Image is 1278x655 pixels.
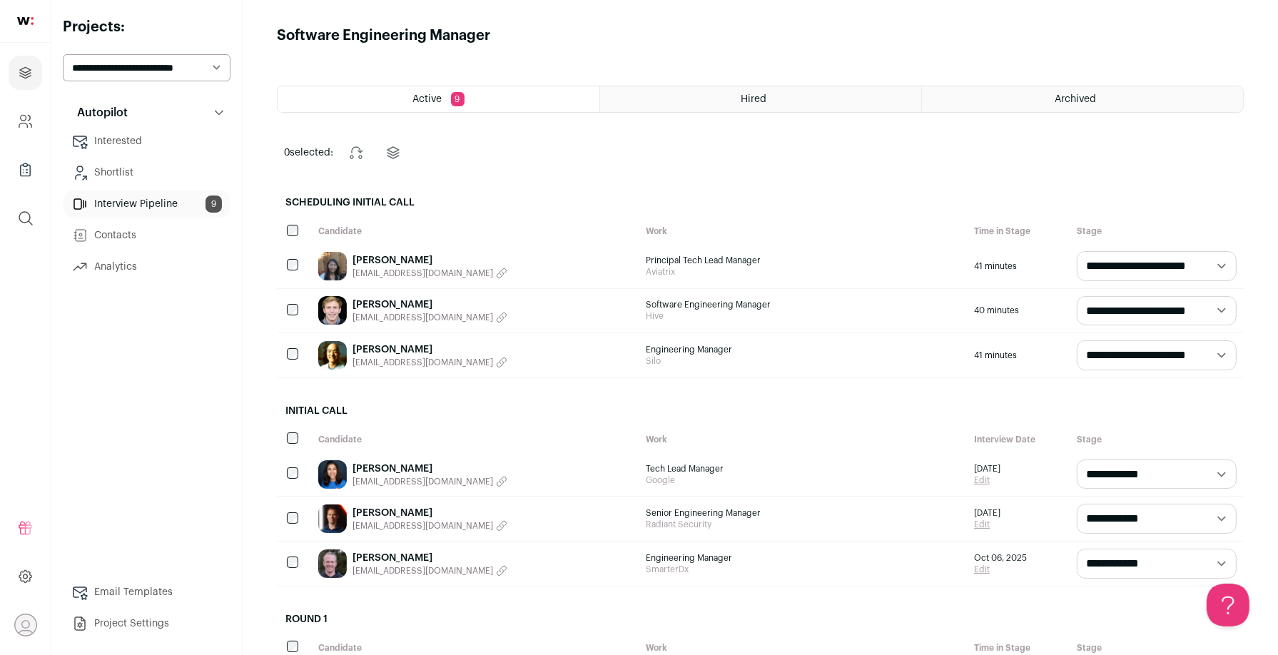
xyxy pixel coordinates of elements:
[353,565,493,577] span: [EMAIL_ADDRESS][DOMAIN_NAME]
[646,355,960,367] span: Silo
[967,244,1070,288] div: 41 minutes
[284,146,333,160] span: selected:
[646,344,960,355] span: Engineering Manager
[353,357,493,368] span: [EMAIL_ADDRESS][DOMAIN_NAME]
[974,564,1027,575] a: Edit
[353,551,507,565] a: [PERSON_NAME]
[967,218,1070,244] div: Time in Stage
[63,221,230,250] a: Contacts
[63,17,230,37] h2: Projects:
[353,506,507,520] a: [PERSON_NAME]
[277,604,1244,635] h2: Round 1
[353,312,507,323] button: [EMAIL_ADDRESS][DOMAIN_NAME]
[318,296,347,325] img: 667ac75af0e39ed934b3a0588557aeb70d733ecc0af45cfb13d1423284477780.jpg
[974,519,1000,530] a: Edit
[646,519,960,530] span: Radiant Security
[639,427,968,452] div: Work
[974,463,1000,474] span: [DATE]
[353,298,507,312] a: [PERSON_NAME]
[974,507,1000,519] span: [DATE]
[63,158,230,187] a: Shortlist
[639,218,968,244] div: Work
[17,17,34,25] img: wellfound-shorthand-0d5821cbd27db2630d0214b213865d53afaa358527fdda9d0ea32b1df1b89c2c.svg
[318,549,347,578] img: 4369e859f317f7a81721b2a1b74213b25dceb17e0101bba42138eaadd9fb06a8.jpg
[318,252,347,280] img: 4fd534f69239760372c6ddc959680aed75141e2f3277c21ba8d06d3a67753c88
[646,463,960,474] span: Tech Lead Manager
[353,357,507,368] button: [EMAIL_ADDRESS][DOMAIN_NAME]
[284,148,290,158] span: 0
[353,342,507,357] a: [PERSON_NAME]
[63,127,230,156] a: Interested
[63,609,230,638] a: Project Settings
[14,614,37,636] button: Open dropdown
[1070,427,1244,452] div: Stage
[311,218,639,244] div: Candidate
[646,299,960,310] span: Software Engineering Manager
[353,268,507,279] button: [EMAIL_ADDRESS][DOMAIN_NAME]
[1055,94,1096,104] span: Archived
[600,86,921,112] a: Hired
[63,578,230,606] a: Email Templates
[277,187,1244,218] h2: Scheduling Initial Call
[413,94,442,104] span: Active
[967,333,1070,377] div: 41 minutes
[451,92,465,106] span: 9
[311,427,639,452] div: Candidate
[353,476,493,487] span: [EMAIL_ADDRESS][DOMAIN_NAME]
[353,312,493,323] span: [EMAIL_ADDRESS][DOMAIN_NAME]
[646,564,960,575] span: SmarterDx
[277,26,490,46] h1: Software Engineering Manager
[741,94,766,104] span: Hired
[63,190,230,218] a: Interview Pipeline9
[63,98,230,127] button: Autopilot
[339,136,373,170] button: Change stage
[646,310,960,322] span: Hive
[1207,584,1249,626] iframe: Help Scout Beacon - Open
[353,253,507,268] a: [PERSON_NAME]
[974,552,1027,564] span: Oct 06, 2025
[277,395,1244,427] h2: Initial Call
[318,460,347,489] img: e0d952a77245496216868f396c7b53d215d4753a9e3d3b0899fa06843d5a0296.jpg
[353,520,507,532] button: [EMAIL_ADDRESS][DOMAIN_NAME]
[353,462,507,476] a: [PERSON_NAME]
[646,507,960,519] span: Senior Engineering Manager
[9,104,42,138] a: Company and ATS Settings
[9,56,42,90] a: Projects
[967,289,1070,333] div: 40 minutes
[974,474,1000,486] a: Edit
[318,504,347,533] img: 554f18140c88eb3a8013d14b3a1b8394548907b2c86a281a60b305bffd4849e3.jpg
[206,196,222,213] span: 9
[69,104,128,121] p: Autopilot
[63,253,230,281] a: Analytics
[646,266,960,278] span: Aviatrix
[353,520,493,532] span: [EMAIL_ADDRESS][DOMAIN_NAME]
[9,153,42,187] a: Company Lists
[922,86,1243,112] a: Archived
[1070,218,1244,244] div: Stage
[353,476,507,487] button: [EMAIL_ADDRESS][DOMAIN_NAME]
[353,268,493,279] span: [EMAIL_ADDRESS][DOMAIN_NAME]
[646,255,960,266] span: Principal Tech Lead Manager
[967,427,1070,452] div: Interview Date
[318,341,347,370] img: f9f19c7daeaaa083e00018c624f84d11abcb1c89ee8590c932c652df166eb738.jpg
[646,552,960,564] span: Engineering Manager
[646,474,960,486] span: Google
[353,565,507,577] button: [EMAIL_ADDRESS][DOMAIN_NAME]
